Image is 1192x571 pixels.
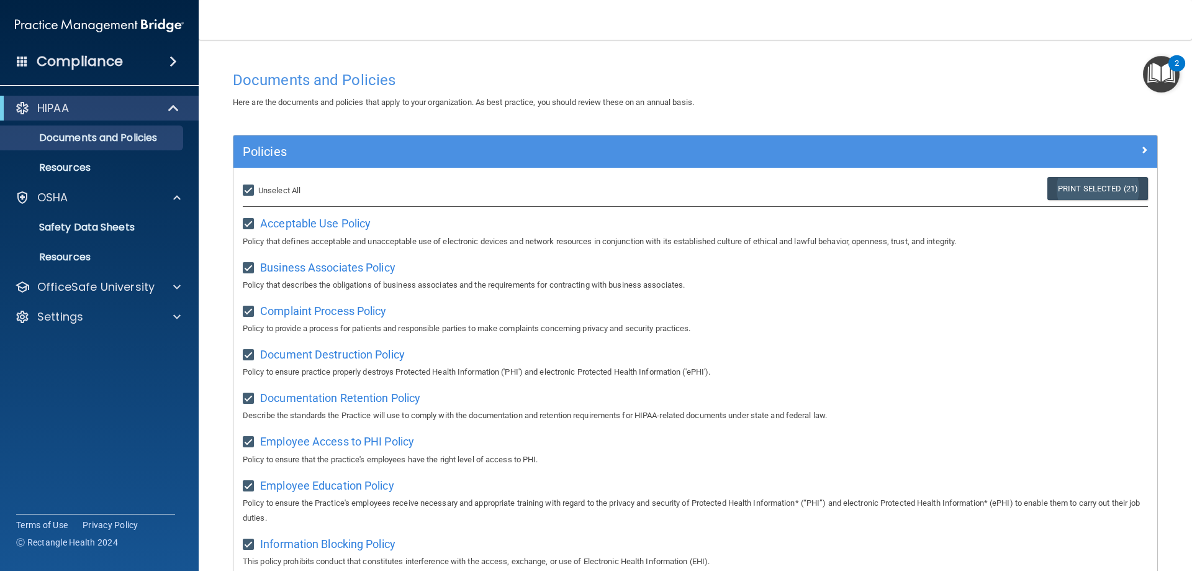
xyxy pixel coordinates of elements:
[260,391,420,404] span: Documentation Retention Policy
[1047,177,1148,200] a: Print Selected (21)
[243,408,1148,423] p: Describe the standards the Practice will use to comply with the documentation and retention requi...
[37,190,68,205] p: OSHA
[15,190,181,205] a: OSHA
[243,452,1148,467] p: Policy to ensure that the practice's employees have the right level of access to PHI.
[243,365,1148,380] p: Policy to ensure practice properly destroys Protected Health Information ('PHI') and electronic P...
[243,142,1148,162] a: Policies
[37,309,83,324] p: Settings
[16,519,68,531] a: Terms of Use
[258,186,300,195] span: Unselect All
[15,309,181,324] a: Settings
[8,221,178,234] p: Safety Data Sheets
[233,98,694,107] span: Here are the documents and policies that apply to your organization. As best practice, you should...
[15,280,181,295] a: OfficeSafe University
[37,280,155,295] p: OfficeSafe University
[260,261,395,274] span: Business Associates Policy
[8,162,178,174] p: Resources
[16,536,118,549] span: Ⓒ Rectangle Health 2024
[37,53,123,70] h4: Compliance
[243,554,1148,569] p: This policy prohibits conduct that constitutes interference with the access, exchange, or use of ...
[37,101,69,116] p: HIPAA
[83,519,138,531] a: Privacy Policy
[260,479,394,492] span: Employee Education Policy
[233,72,1158,88] h4: Documents and Policies
[8,132,178,144] p: Documents and Policies
[1143,56,1180,93] button: Open Resource Center, 2 new notifications
[243,278,1148,293] p: Policy that describes the obligations of business associates and the requirements for contracting...
[260,217,371,230] span: Acceptable Use Policy
[260,348,405,361] span: Document Destruction Policy
[243,234,1148,249] p: Policy that defines acceptable and unacceptable use of electronic devices and network resources i...
[260,435,414,448] span: Employee Access to PHI Policy
[8,251,178,263] p: Resources
[260,537,395,550] span: Information Blocking Policy
[243,321,1148,336] p: Policy to provide a process for patients and responsible parties to make complaints concerning pr...
[260,304,386,317] span: Complaint Process Policy
[243,145,917,158] h5: Policies
[15,13,184,38] img: PMB logo
[15,101,180,116] a: HIPAA
[1175,63,1179,80] div: 2
[243,186,257,196] input: Unselect All
[243,496,1148,526] p: Policy to ensure the Practice's employees receive necessary and appropriate training with regard ...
